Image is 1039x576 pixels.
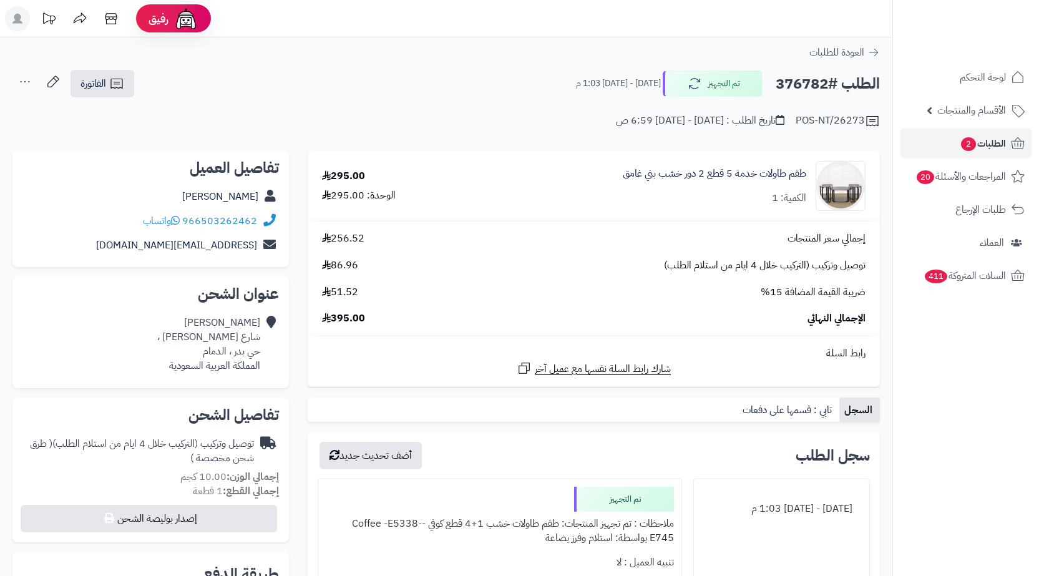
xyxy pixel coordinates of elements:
div: 295.00 [322,169,365,183]
span: الأقسام والمنتجات [937,102,1006,119]
a: العملاء [900,228,1032,258]
span: شارك رابط السلة نفسها مع عميل آخر [535,362,671,376]
a: طلبات الإرجاع [900,195,1032,225]
div: [DATE] - [DATE] 1:03 م [701,497,862,521]
span: رفيق [149,11,168,26]
span: الإجمالي النهائي [807,311,866,326]
span: 86.96 [322,258,358,273]
span: لوحة التحكم [960,69,1006,86]
span: العملاء [980,234,1004,251]
a: تحديثات المنصة [33,6,64,34]
img: ai-face.png [173,6,198,31]
h2: تفاصيل الشحن [22,408,279,422]
span: الفاتورة [80,76,106,91]
a: العودة للطلبات [809,45,880,60]
div: تاريخ الطلب : [DATE] - [DATE] 6:59 ص [616,114,784,128]
div: تنبيه العميل : لا [326,550,674,575]
div: ملاحظات : تم تجهيز المنتجات: طقم طاولات خشب 1+4 قطع كوفي -Coffee -E5338- E745 بواسطة: استلام وفرز... [326,512,674,550]
h2: عنوان الشحن [22,286,279,301]
span: الطلبات [960,135,1006,152]
div: توصيل وتركيب (التركيب خلال 4 ايام من استلام الطلب) [22,437,254,466]
a: السلات المتروكة411 [900,261,1032,291]
div: POS-NT/26273 [796,114,880,129]
a: [PERSON_NAME] [182,189,258,204]
a: تابي : قسمها على دفعات [738,398,839,422]
a: المراجعات والأسئلة20 [900,162,1032,192]
span: طلبات الإرجاع [955,201,1006,218]
span: ضريبة القيمة المضافة 15% [761,285,866,300]
small: 10.00 كجم [180,469,279,484]
button: إصدار بوليصة الشحن [21,505,277,532]
div: الكمية: 1 [772,191,806,205]
button: أضف تحديث جديد [320,442,422,469]
a: واتساب [143,213,180,228]
small: 1 قطعة [193,484,279,499]
span: السلات المتروكة [924,267,1006,285]
span: توصيل وتركيب (التركيب خلال 4 ايام من استلام الطلب) [664,258,866,273]
small: [DATE] - [DATE] 1:03 م [576,77,661,90]
span: 256.52 [322,232,364,246]
span: العودة للطلبات [809,45,864,60]
a: شارك رابط السلة نفسها مع عميل آخر [517,361,671,376]
span: ( طرق شحن مخصصة ) [30,436,254,466]
a: 966503262462 [182,213,257,228]
div: الوحدة: 295.00 [322,188,396,203]
h3: سجل الطلب [796,448,870,463]
button: تم التجهيز [663,71,763,97]
span: إجمالي سعر المنتجات [788,232,866,246]
span: 51.52 [322,285,358,300]
div: [PERSON_NAME] شارع [PERSON_NAME] ، حي بدر ، الدمام المملكة العربية السعودية [157,316,260,373]
a: الفاتورة [71,70,134,97]
a: لوحة التحكم [900,62,1032,92]
strong: إجمالي القطع: [223,484,279,499]
span: 395.00 [322,311,365,326]
h2: تفاصيل العميل [22,160,279,175]
a: السجل [839,398,880,422]
span: 411 [925,270,947,283]
span: المراجعات والأسئلة [915,168,1006,185]
div: رابط السلة [313,346,875,361]
a: [EMAIL_ADDRESS][DOMAIN_NAME] [96,238,257,253]
div: تم التجهيز [574,487,674,512]
span: 20 [917,170,934,184]
img: 1754739259-1-90x90.jpg [816,161,865,211]
strong: إجمالي الوزن: [227,469,279,484]
a: الطلبات2 [900,129,1032,159]
a: طقم طاولات خدمة 5 قطع 2 دور خشب بني غامق [623,167,806,181]
span: 2 [961,137,976,151]
h2: الطلب #376782 [776,71,880,97]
